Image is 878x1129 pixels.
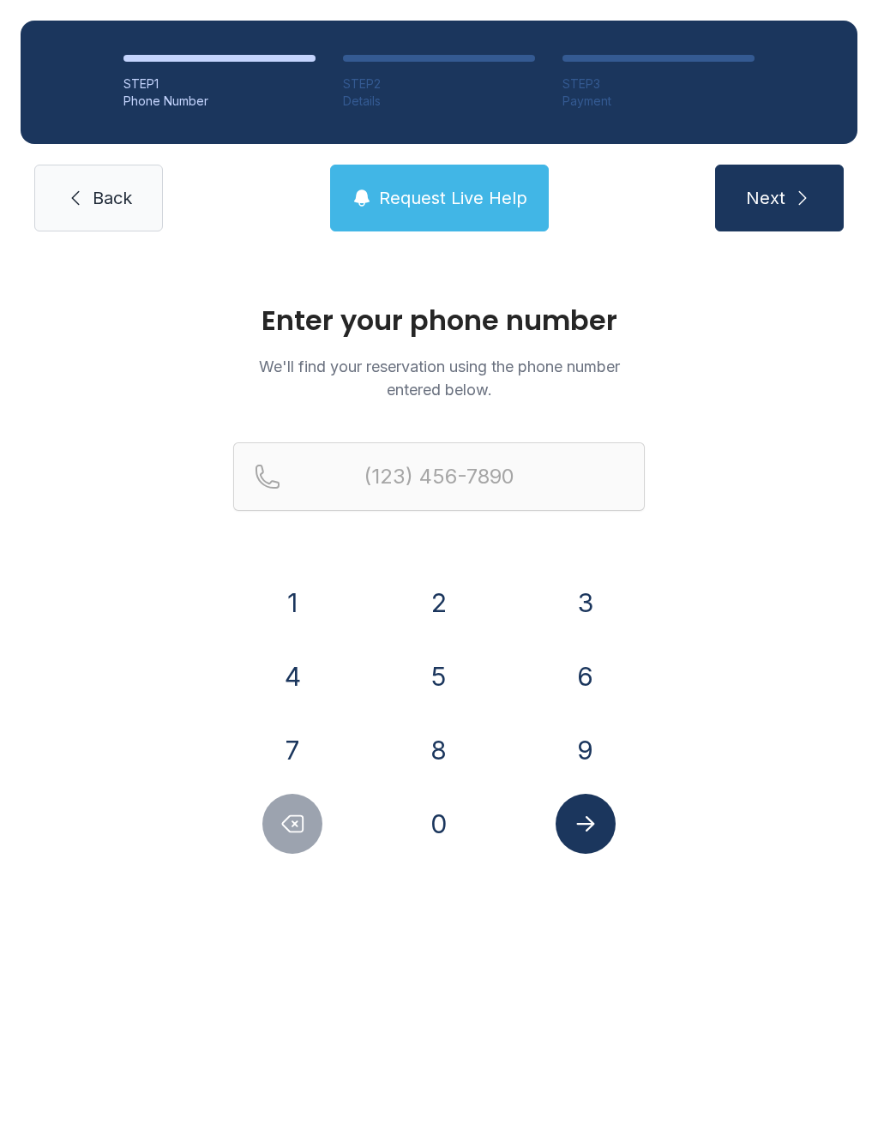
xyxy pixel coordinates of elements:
[123,75,316,93] div: STEP 1
[556,573,616,633] button: 3
[233,355,645,401] p: We'll find your reservation using the phone number entered below.
[123,93,316,110] div: Phone Number
[409,573,469,633] button: 2
[409,646,469,706] button: 5
[556,646,616,706] button: 6
[556,794,616,854] button: Submit lookup form
[262,720,322,780] button: 7
[379,186,527,210] span: Request Live Help
[409,794,469,854] button: 0
[343,93,535,110] div: Details
[233,442,645,511] input: Reservation phone number
[262,573,322,633] button: 1
[562,93,755,110] div: Payment
[556,720,616,780] button: 9
[746,186,785,210] span: Next
[343,75,535,93] div: STEP 2
[262,646,322,706] button: 4
[262,794,322,854] button: Delete number
[409,720,469,780] button: 8
[562,75,755,93] div: STEP 3
[93,186,132,210] span: Back
[233,307,645,334] h1: Enter your phone number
